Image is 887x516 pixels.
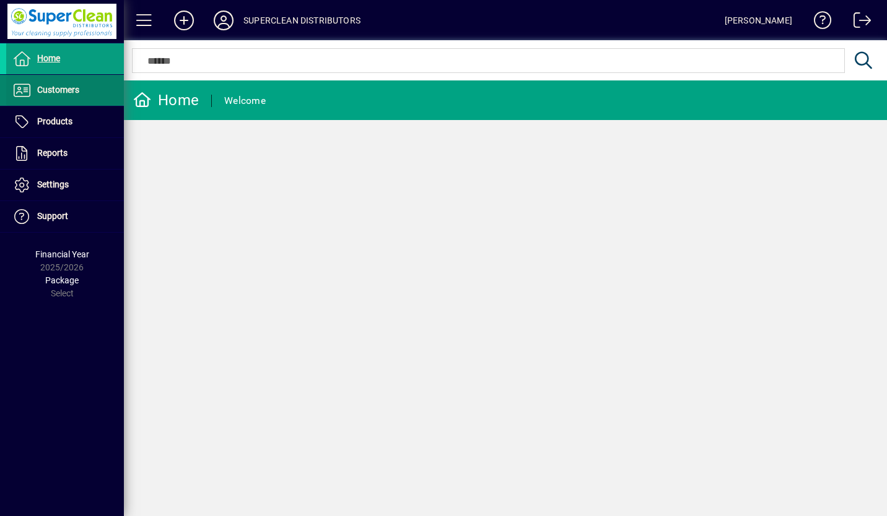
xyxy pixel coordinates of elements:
[37,211,68,221] span: Support
[164,9,204,32] button: Add
[6,138,124,169] a: Reports
[45,275,79,285] span: Package
[133,90,199,110] div: Home
[844,2,872,43] a: Logout
[6,170,124,200] a: Settings
[204,9,243,32] button: Profile
[805,2,832,43] a: Knowledge Base
[6,201,124,232] a: Support
[35,249,89,259] span: Financial Year
[725,11,792,30] div: [PERSON_NAME]
[37,53,60,63] span: Home
[37,85,79,95] span: Customers
[37,148,68,158] span: Reports
[6,106,124,137] a: Products
[243,11,360,30] div: SUPERCLEAN DISTRIBUTORS
[37,179,69,189] span: Settings
[37,116,72,126] span: Products
[224,91,266,111] div: Welcome
[6,75,124,106] a: Customers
